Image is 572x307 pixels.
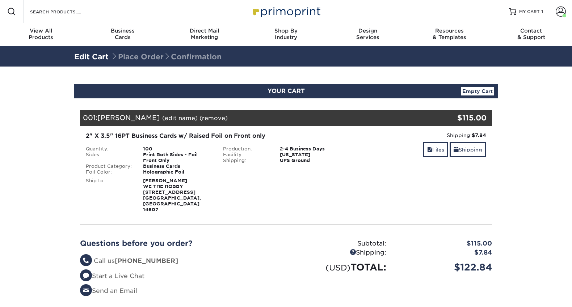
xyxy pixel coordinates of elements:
strong: [PERSON_NAME] WE THE HOBBY [STREET_ADDRESS] [GEOGRAPHIC_DATA], [GEOGRAPHIC_DATA] 14607 [143,178,201,212]
div: Industry [245,27,327,40]
div: Shipping: [218,158,275,163]
div: Production: [218,146,275,152]
a: Shop ByIndustry [245,23,327,46]
strong: [PHONE_NUMBER] [115,257,178,264]
a: Start a Live Chat [80,272,144,280]
span: files [427,147,432,153]
div: $122.84 [392,260,497,274]
div: TOTAL: [286,260,392,274]
a: Edit Cart [74,52,109,61]
a: Files [423,142,448,157]
a: Resources& Templates [409,23,491,46]
a: Shipping [450,142,486,157]
a: Direct MailMarketing [163,23,245,46]
div: $115.00 [423,112,487,123]
h2: Questions before you order? [80,239,281,248]
div: 001: [80,110,423,126]
span: 1 [541,9,543,14]
span: Business [82,27,164,34]
div: Cards [82,27,164,40]
div: $7.84 [392,248,497,257]
a: BusinessCards [82,23,164,46]
span: Place Order Confirmation [111,52,222,61]
a: (edit name) [162,115,198,121]
div: Marketing [163,27,245,40]
a: Send an Email [80,287,137,294]
div: 2" X 3.5" 16PT Business Cards w/ Raised Foil on Front only [86,132,349,140]
div: & Templates [409,27,491,40]
div: & Support [490,27,572,40]
span: shipping [454,147,459,153]
img: Primoprint [250,4,322,19]
li: Call us [80,256,281,266]
div: Shipping: [286,248,392,257]
a: (remove) [199,115,228,121]
div: $115.00 [392,239,497,248]
div: Holographic Foil [138,169,218,175]
div: 2-4 Business Days [274,146,354,152]
div: [US_STATE] [274,152,354,158]
div: Business Cards [138,163,218,169]
div: Subtotal: [286,239,392,248]
span: Design [327,27,409,34]
span: [PERSON_NAME] [97,114,160,121]
div: Ship to: [80,178,138,213]
small: (USD) [325,263,350,272]
div: Foil Color: [80,169,138,175]
a: Contact& Support [490,23,572,46]
div: Sides: [80,152,138,163]
div: Print Both Sides - Foil Front Only [138,152,218,163]
a: Empty Cart [461,87,494,95]
input: SEARCH PRODUCTS..... [29,7,100,16]
div: Product Category: [80,163,138,169]
span: Shop By [245,27,327,34]
span: Resources [409,27,491,34]
div: Facility: [218,152,275,158]
div: 100 [138,146,218,152]
a: DesignServices [327,23,409,46]
span: Direct Mail [163,27,245,34]
span: MY CART [519,9,540,15]
div: Quantity: [80,146,138,152]
span: YOUR CART [268,88,305,94]
span: Contact [490,27,572,34]
div: Shipping: [360,132,486,139]
strong: $7.84 [472,132,486,138]
div: UPS Ground [274,158,354,163]
div: Services [327,27,409,40]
